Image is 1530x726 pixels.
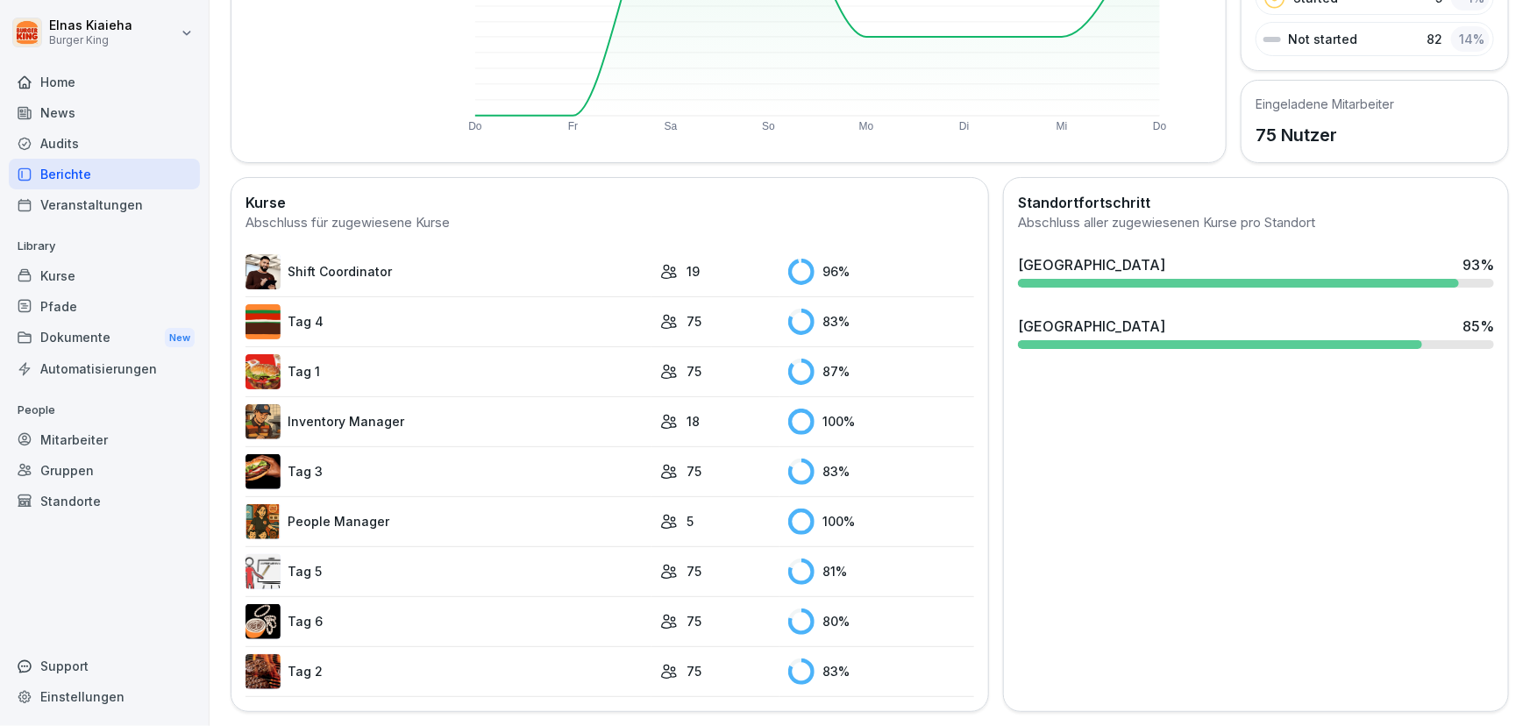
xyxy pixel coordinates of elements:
[9,67,200,97] a: Home
[49,18,132,33] p: Elnas Kiaieha
[246,404,651,439] a: Inventory Manager
[1011,247,1501,295] a: [GEOGRAPHIC_DATA]93%
[246,354,281,389] img: kxzo5hlrfunza98hyv09v55a.png
[9,681,200,712] a: Einstellungen
[9,396,200,424] p: People
[1018,192,1494,213] h2: Standortfortschritt
[788,409,975,435] div: 100 %
[687,262,700,281] p: 19
[246,304,651,339] a: Tag 4
[9,232,200,260] p: Library
[49,34,132,46] p: Burger King
[788,609,975,635] div: 80 %
[1288,30,1357,48] p: Not started
[1462,254,1494,275] div: 93 %
[1057,120,1068,132] text: Mi
[246,213,974,233] div: Abschluss für zugewiesene Kurse
[568,120,578,132] text: Fr
[9,651,200,681] div: Support
[1154,120,1168,132] text: Do
[246,554,281,589] img: vy1vuzxsdwx3e5y1d1ft51l0.png
[788,459,975,485] div: 83 %
[9,486,200,516] a: Standorte
[1462,316,1494,337] div: 85 %
[246,192,974,213] h2: Kurse
[687,562,701,580] p: 75
[246,554,651,589] a: Tag 5
[9,260,200,291] a: Kurse
[788,309,975,335] div: 83 %
[1018,316,1165,337] div: [GEOGRAPHIC_DATA]
[1256,122,1394,148] p: 75 Nutzer
[687,412,700,431] p: 18
[246,504,281,539] img: xc3x9m9uz5qfs93t7kmvoxs4.png
[788,359,975,385] div: 87 %
[246,654,651,689] a: Tag 2
[246,354,651,389] a: Tag 1
[9,97,200,128] a: News
[9,424,200,455] a: Mitarbeiter
[687,612,701,630] p: 75
[788,559,975,585] div: 81 %
[9,291,200,322] a: Pfade
[859,120,874,132] text: Mo
[9,353,200,384] a: Automatisierungen
[9,455,200,486] a: Gruppen
[762,120,775,132] text: So
[9,322,200,354] a: DokumenteNew
[687,462,701,480] p: 75
[9,128,200,159] a: Audits
[246,654,281,689] img: hzkj8u8nkg09zk50ub0d0otk.png
[246,454,281,489] img: cq6tslmxu1pybroki4wxmcwi.png
[246,304,281,339] img: a35kjdk9hf9utqmhbz0ibbvi.png
[165,328,195,348] div: New
[687,512,694,530] p: 5
[468,120,482,132] text: Do
[246,504,651,539] a: People Manager
[9,159,200,189] a: Berichte
[246,254,651,289] a: Shift Coordinator
[687,662,701,680] p: 75
[1256,95,1394,113] h5: Eingeladene Mitarbeiter
[246,454,651,489] a: Tag 3
[1011,309,1501,356] a: [GEOGRAPHIC_DATA]85%
[246,604,651,639] a: Tag 6
[246,254,281,289] img: q4kvd0p412g56irxfxn6tm8s.png
[687,362,701,381] p: 75
[1018,213,1494,233] div: Abschluss aller zugewiesenen Kurse pro Standort
[687,312,701,331] p: 75
[246,604,281,639] img: rvamvowt7cu6mbuhfsogl0h5.png
[1427,30,1442,48] p: 82
[788,658,975,685] div: 83 %
[246,404,281,439] img: o1h5p6rcnzw0lu1jns37xjxx.png
[788,259,975,285] div: 96 %
[9,189,200,220] a: Veranstaltungen
[9,322,200,354] div: Dokumente
[788,509,975,535] div: 100 %
[1451,26,1490,52] div: 14 %
[665,120,678,132] text: Sa
[1018,254,1165,275] div: [GEOGRAPHIC_DATA]
[959,120,969,132] text: Di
